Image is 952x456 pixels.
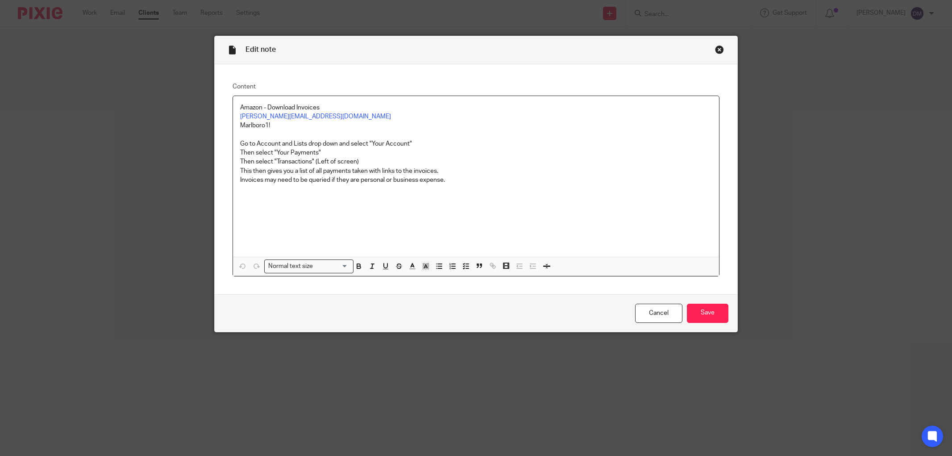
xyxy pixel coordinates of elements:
[240,157,712,166] p: Then select "Transactions" (Left of screen)
[240,176,712,184] p: Invoices may need to be queried if they are personal or business expense.
[715,45,724,54] div: Close this dialog window
[316,262,348,271] input: Search for option
[240,167,712,176] p: This then gives you a list of all payments taken with links to the invoices.
[264,259,353,273] div: Search for option
[245,46,276,53] span: Edit note
[240,148,712,157] p: Then select "Your Payments"
[240,113,391,120] a: [PERSON_NAME][EMAIL_ADDRESS][DOMAIN_NAME]
[233,82,719,91] label: Content
[240,139,712,148] p: Go to Account and Lists drop down and select "Your Account"
[240,103,712,112] p: Amazon - Download Invoices
[687,304,728,323] input: Save
[635,304,682,323] a: Cancel
[240,121,712,130] p: Marlboro1!
[266,262,315,271] span: Normal text size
